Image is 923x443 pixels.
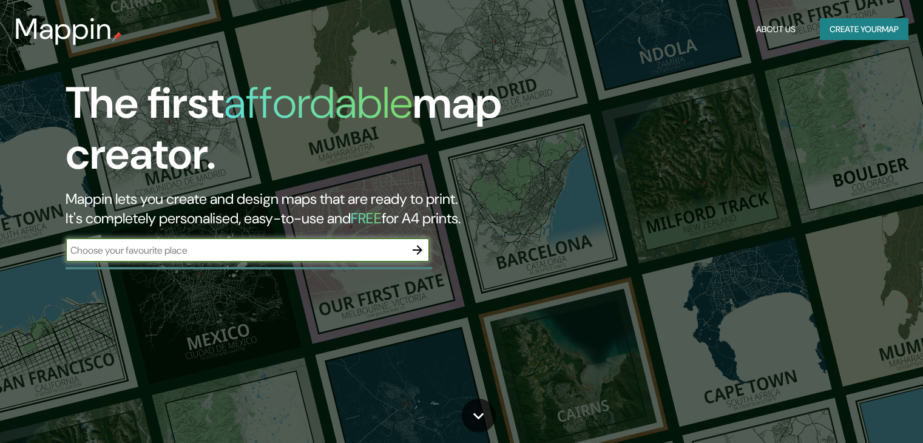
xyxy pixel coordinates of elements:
input: Choose your favourite place [66,243,405,257]
button: About Us [751,18,800,41]
button: Create yourmap [820,18,908,41]
h1: affordable [224,75,413,131]
iframe: Help widget launcher [815,396,910,430]
h5: FREE [351,209,382,228]
img: mappin-pin [112,32,122,41]
h3: Mappin [15,12,112,46]
h2: Mappin lets you create and design maps that are ready to print. It's completely personalised, eas... [66,189,527,228]
h1: The first map creator. [66,78,527,189]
